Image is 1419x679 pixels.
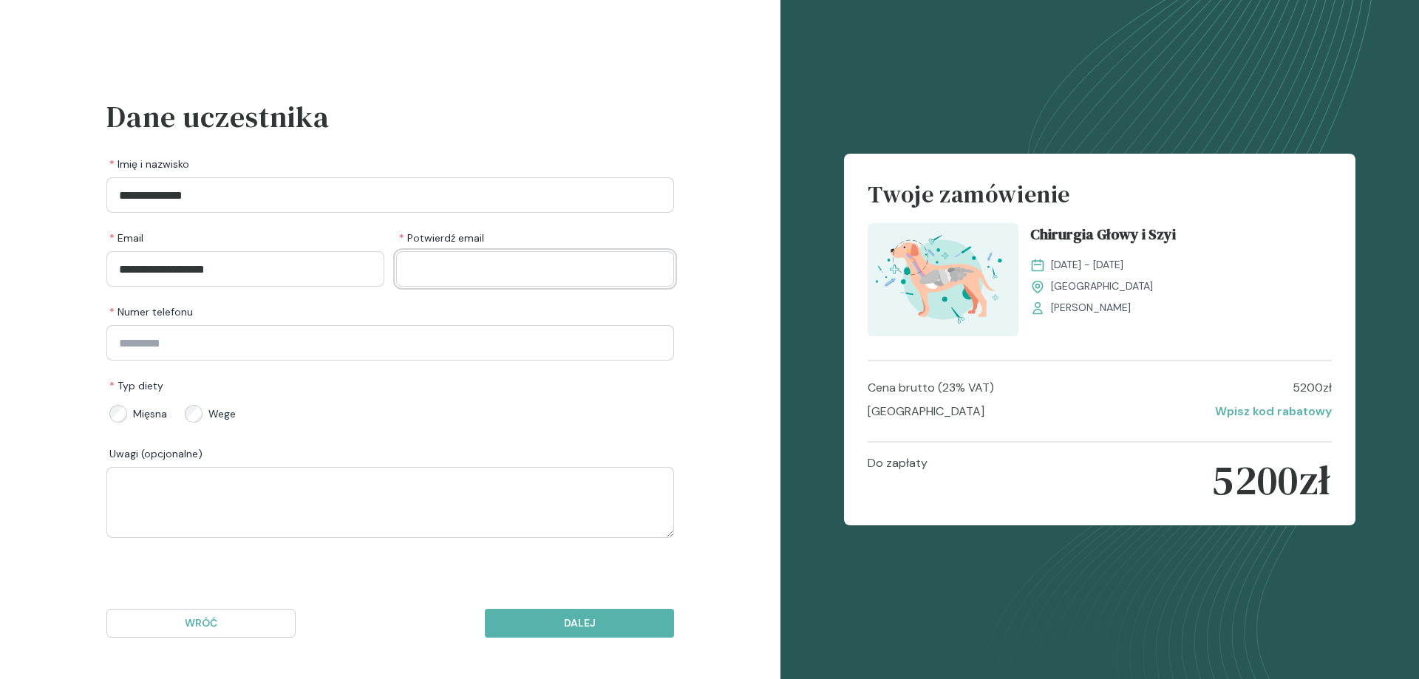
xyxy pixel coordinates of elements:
[868,454,928,506] p: Do zapłaty
[868,379,994,397] p: Cena brutto (23% VAT)
[1293,379,1332,397] p: 5200 zł
[109,231,143,245] span: Email
[109,446,203,461] span: Uwagi (opcjonalne)
[1030,223,1331,251] a: Chirurgia Głowy i Szyi
[396,251,674,287] input: Potwierdź email
[109,378,163,393] span: Typ diety
[109,405,127,423] input: Mięsna
[109,304,193,319] span: Numer telefonu
[109,157,189,171] span: Imię i nazwisko
[497,615,661,631] p: Dalej
[1051,279,1153,294] span: [GEOGRAPHIC_DATA]
[1051,300,1131,315] span: [PERSON_NAME]
[106,177,674,213] input: Imię i nazwisko
[106,325,674,361] input: Numer telefonu
[1030,223,1176,251] span: Chirurgia Głowy i Szyi
[1051,257,1123,273] span: [DATE] - [DATE]
[133,406,167,421] span: Mięsna
[1211,454,1331,506] p: 5200 zł
[185,405,203,423] input: Wege
[485,609,674,638] button: Dalej
[106,609,296,638] button: Wróć
[868,223,1018,336] img: ZqFXfB5LeNNTxeHy_ChiruGS_T.svg
[399,231,484,245] span: Potwierdź email
[868,403,984,420] p: [GEOGRAPHIC_DATA]
[1215,403,1332,420] p: Wpisz kod rabatowy
[208,406,236,421] span: Wege
[119,615,283,631] p: Wróć
[106,251,384,287] input: Email
[106,95,674,139] h3: Dane uczestnika
[868,177,1331,223] h4: Twoje zamówienie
